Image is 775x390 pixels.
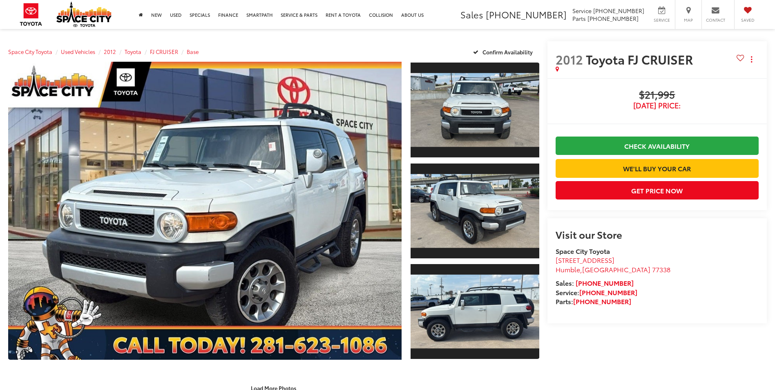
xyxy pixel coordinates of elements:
[556,89,759,101] span: $21,995
[486,8,567,21] span: [PHONE_NUMBER]
[556,50,583,68] span: 2012
[187,48,199,55] a: Base
[556,264,580,274] span: Humble
[593,7,644,15] span: [PHONE_NUMBER]
[579,287,637,297] a: [PHONE_NUMBER]
[572,7,592,15] span: Service
[652,17,671,23] span: Service
[556,159,759,177] a: We'll Buy Your Car
[556,137,759,155] a: Check Availability
[744,52,759,66] button: Actions
[556,229,759,240] h2: Visit our Store
[409,275,540,349] img: 2012 Toyota FJ CRUISER Base
[556,246,610,256] strong: Space City Toyota
[751,56,752,63] span: dropdown dots
[652,264,670,274] span: 77338
[556,101,759,110] span: [DATE] Price:
[556,181,759,199] button: Get Price Now
[573,296,631,306] a: [PHONE_NUMBER]
[61,48,95,55] a: Used Vehicles
[469,45,539,59] button: Confirm Availability
[587,14,639,22] span: [PHONE_NUMBER]
[556,296,631,306] strong: Parts:
[556,255,670,274] a: [STREET_ADDRESS] Humble,[GEOGRAPHIC_DATA] 77338
[411,163,539,259] a: Expand Photo 2
[739,17,757,23] span: Saved
[411,62,539,158] a: Expand Photo 1
[582,264,650,274] span: [GEOGRAPHIC_DATA]
[572,14,586,22] span: Parts
[150,48,178,55] a: FJ CRUISER
[586,50,696,68] span: Toyota FJ CRUISER
[556,287,637,297] strong: Service:
[409,174,540,248] img: 2012 Toyota FJ CRUISER Base
[8,62,402,360] a: Expand Photo 0
[706,17,725,23] span: Contact
[411,263,539,360] a: Expand Photo 3
[4,60,406,361] img: 2012 Toyota FJ CRUISER Base
[556,278,574,287] span: Sales:
[556,255,614,264] span: [STREET_ADDRESS]
[56,2,112,27] img: Space City Toyota
[679,17,697,23] span: Map
[125,48,141,55] a: Toyota
[8,48,52,55] a: Space City Toyota
[104,48,116,55] a: 2012
[576,278,634,287] a: [PHONE_NUMBER]
[409,73,540,147] img: 2012 Toyota FJ CRUISER Base
[556,264,670,274] span: ,
[482,48,533,56] span: Confirm Availability
[460,8,483,21] span: Sales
